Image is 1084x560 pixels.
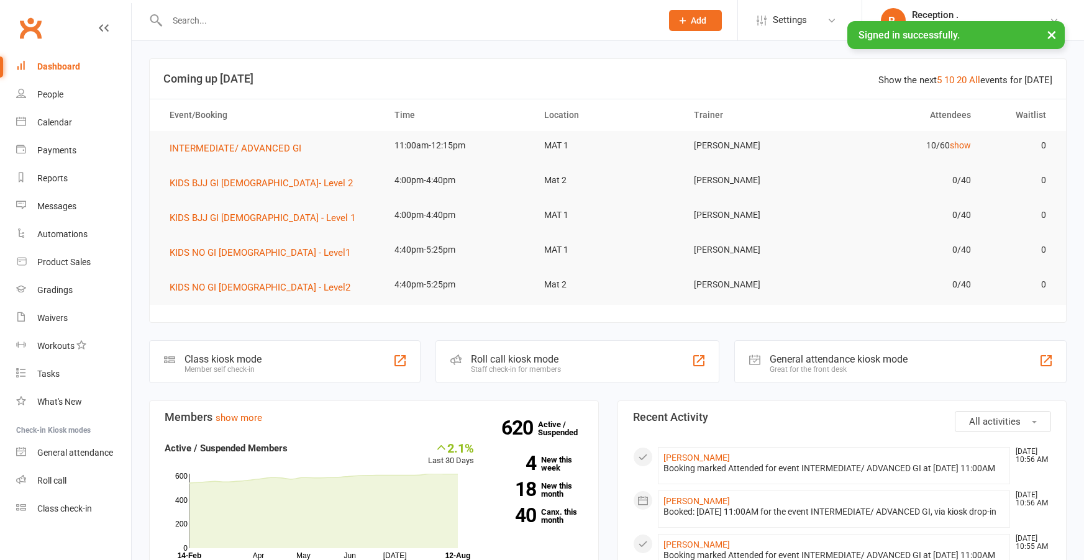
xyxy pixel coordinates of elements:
td: 0/40 [832,201,982,230]
span: INTERMEDIATE/ ADVANCED GI [170,143,301,154]
a: All [969,75,980,86]
td: 4:40pm-5:25pm [383,270,533,299]
time: [DATE] 10:55 AM [1009,535,1050,551]
strong: Active / Suspended Members [165,443,288,454]
td: 0/40 [832,270,982,299]
strong: 4 [493,454,536,472]
button: × [1041,21,1063,48]
div: Product Sales [37,257,91,267]
td: MAT 1 [533,131,683,160]
td: 0/40 [832,235,982,264]
div: Reception . [912,9,1049,20]
a: [PERSON_NAME] [663,453,730,463]
td: MAT 1 [533,235,683,264]
a: 10 [944,75,954,86]
td: 0 [982,235,1057,264]
div: Waivers [37,313,68,323]
div: Gradings [37,285,73,295]
div: Staff check-in for members [471,365,561,374]
th: Location [533,99,683,131]
button: KIDS BJJ GI [DEMOGRAPHIC_DATA] - Level 1 [170,210,364,225]
div: Show the next events for [DATE] [878,73,1052,88]
div: R. [881,8,906,33]
span: Add [691,16,706,25]
div: Booking marked Attended for event INTERMEDIATE/ ADVANCED GI at [DATE] 11:00AM [663,463,1005,474]
a: [PERSON_NAME] [663,540,730,549]
button: KIDS NO GI [DEMOGRAPHIC_DATA] - Level1 [170,245,359,260]
td: [PERSON_NAME] [683,201,832,230]
div: General attendance kiosk mode [770,353,908,365]
td: [PERSON_NAME] [683,131,832,160]
button: KIDS NO GI [DEMOGRAPHIC_DATA] - Level2 [170,280,359,295]
a: Tasks [16,360,131,388]
div: Last 30 Days [428,441,474,467]
div: 2.1% [428,441,474,454]
th: Attendees [832,99,982,131]
a: Messages [16,192,131,220]
h3: Coming up [DATE] [163,73,1052,85]
a: Workouts [16,332,131,360]
td: 10/60 [832,131,982,160]
a: Roll call [16,467,131,495]
span: KIDS BJJ GI [DEMOGRAPHIC_DATA]- Level 2 [170,178,353,189]
span: Settings [773,6,807,34]
a: Payments [16,137,131,165]
td: Mat 2 [533,270,683,299]
div: Booked: [DATE] 11:00AM for the event INTERMEDIATE/ ADVANCED GI, via kiosk drop-in [663,507,1005,517]
span: KIDS NO GI [DEMOGRAPHIC_DATA] - Level1 [170,247,350,258]
th: Trainer [683,99,832,131]
div: Roll call [37,476,66,485]
a: Clubworx [15,12,46,43]
div: Reports [37,173,68,183]
td: 4:00pm-4:40pm [383,166,533,195]
div: General attendance [37,448,113,458]
strong: 620 [501,418,538,437]
time: [DATE] 10:56 AM [1009,491,1050,507]
div: Dashboard [37,61,80,71]
a: Gradings [16,276,131,304]
span: KIDS NO GI [DEMOGRAPHIC_DATA] - Level2 [170,282,350,293]
span: KIDS BJJ GI [DEMOGRAPHIC_DATA] - Level 1 [170,212,355,224]
div: Class check-in [37,504,92,513]
th: Waitlist [982,99,1057,131]
a: Reports [16,165,131,192]
div: What's New [37,397,82,407]
div: Workouts [37,341,75,351]
td: Mat 2 [533,166,683,195]
span: Signed in successfully. [859,29,960,41]
a: 4New this week [493,456,583,472]
input: Search... [163,12,653,29]
div: Automations [37,229,88,239]
td: 4:00pm-4:40pm [383,201,533,230]
a: People [16,81,131,109]
div: Calendar [37,117,72,127]
a: [PERSON_NAME] [663,496,730,506]
button: Add [669,10,722,31]
a: 20 [957,75,967,86]
a: Dashboard [16,53,131,81]
a: Calendar [16,109,131,137]
div: Class kiosk mode [184,353,262,365]
h3: Recent Activity [633,411,1052,423]
td: 0 [982,166,1057,195]
a: Product Sales [16,248,131,276]
div: Tasks [37,369,60,379]
button: All activities [955,411,1051,432]
div: Great for the front desk [770,365,908,374]
div: Payments [37,145,76,155]
a: Class kiosk mode [16,495,131,523]
a: 18New this month [493,482,583,498]
strong: 18 [493,480,536,499]
h3: Members [165,411,583,423]
button: KIDS BJJ GI [DEMOGRAPHIC_DATA]- Level 2 [170,176,362,191]
td: 11:00am-12:15pm [383,131,533,160]
div: Messages [37,201,76,211]
button: INTERMEDIATE/ ADVANCED GI [170,141,310,156]
td: [PERSON_NAME] [683,235,832,264]
th: Event/Booking [158,99,383,131]
a: show [950,140,971,150]
a: Waivers [16,304,131,332]
div: Member self check-in [184,365,262,374]
a: Automations [16,220,131,248]
td: [PERSON_NAME] [683,166,832,195]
